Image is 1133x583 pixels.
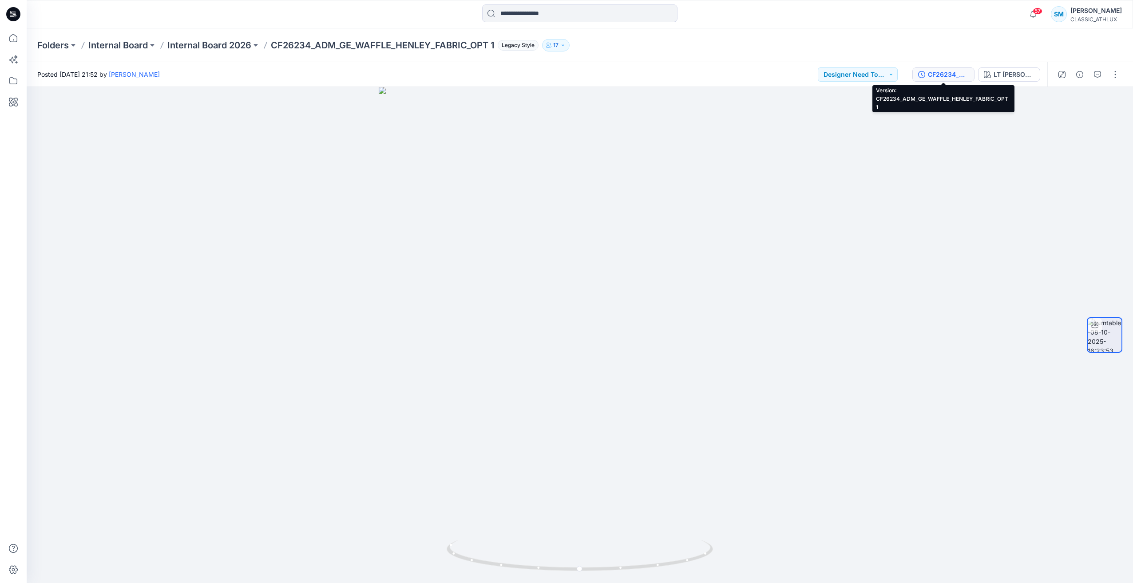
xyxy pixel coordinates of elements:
img: turntable-08-10-2025-16:23:53 [1088,318,1121,352]
a: Internal Board [88,39,148,51]
button: LT [PERSON_NAME] w/ BLACK NEPS as Mill header [978,67,1040,82]
span: 57 [1033,8,1042,15]
div: LT GREY HEATHER w/ BLACK NEPS as Mill header [994,70,1034,79]
button: Legacy Style [494,39,539,51]
span: Posted [DATE] 21:52 by [37,70,160,79]
p: CF26234_ADM_GE_WAFFLE_HENLEY_FABRIC_OPT 1 [271,39,494,51]
div: SM [1051,6,1067,22]
p: 17 [553,40,559,50]
div: CF26234_ADM_GE_WAFFLE_HENLEY_FABRIC_OPT 1 [928,70,969,79]
button: Details [1073,67,1087,82]
div: [PERSON_NAME] [1070,5,1122,16]
div: CLASSIC_ATHLUX [1070,16,1122,23]
a: Internal Board 2026 [167,39,251,51]
button: CF26234_ADM_GE_WAFFLE_HENLEY_FABRIC_OPT 1 [912,67,975,82]
a: [PERSON_NAME] [109,71,160,78]
button: 17 [542,39,570,51]
span: Legacy Style [498,40,539,51]
a: Folders [37,39,69,51]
